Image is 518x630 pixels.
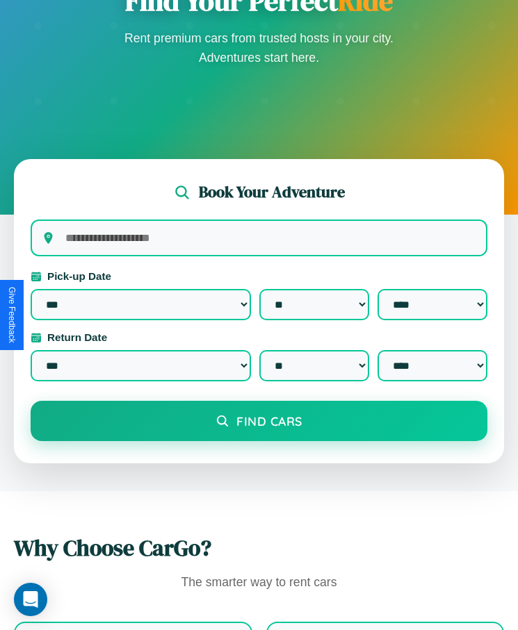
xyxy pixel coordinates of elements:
[31,331,487,343] label: Return Date
[14,572,504,594] p: The smarter way to rent cars
[31,270,487,282] label: Pick-up Date
[31,401,487,441] button: Find Cars
[7,287,17,343] div: Give Feedback
[14,533,504,563] h2: Why Choose CarGo?
[199,181,345,203] h2: Book Your Adventure
[14,583,47,616] div: Open Intercom Messenger
[120,28,398,67] p: Rent premium cars from trusted hosts in your city. Adventures start here.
